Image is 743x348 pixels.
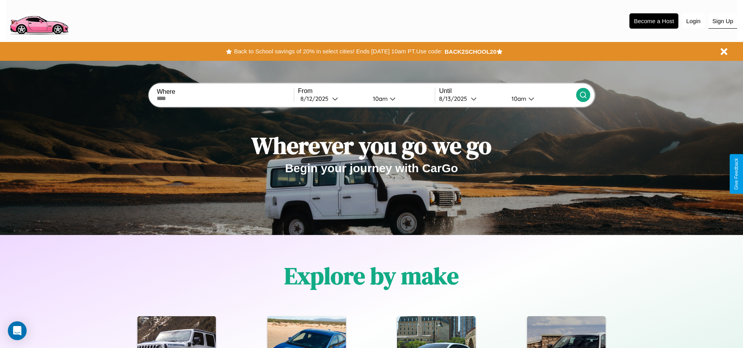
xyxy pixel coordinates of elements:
div: 8 / 12 / 2025 [300,95,332,102]
button: Login [682,14,705,28]
label: Until [439,87,576,95]
div: 8 / 13 / 2025 [439,95,471,102]
h1: Explore by make [284,260,459,292]
b: BACK2SCHOOL20 [445,48,497,55]
div: Open Intercom Messenger [8,321,27,340]
div: 10am [508,95,528,102]
img: logo [6,4,72,36]
div: 10am [369,95,390,102]
div: Give Feedback [734,158,739,190]
button: Sign Up [709,14,737,29]
button: 10am [505,95,576,103]
button: 8/12/2025 [298,95,367,103]
label: Where [157,88,293,95]
button: Become a Host [629,13,678,29]
button: 10am [367,95,435,103]
label: From [298,87,435,95]
button: Back to School savings of 20% in select cities! Ends [DATE] 10am PT.Use code: [232,46,444,57]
